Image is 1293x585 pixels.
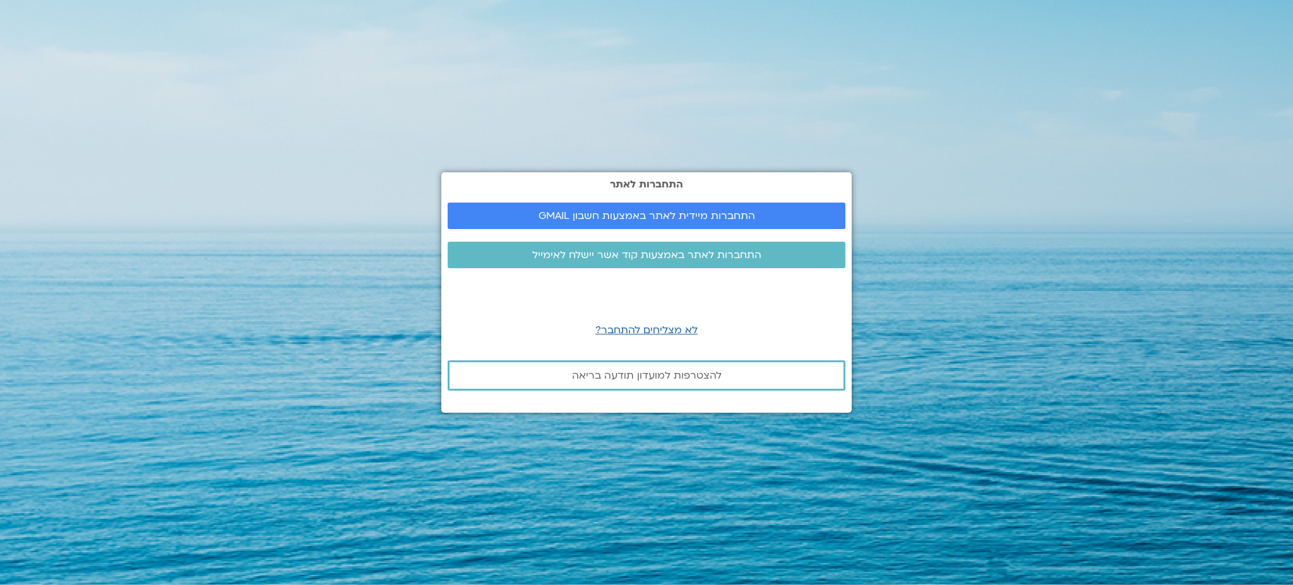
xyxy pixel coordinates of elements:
a: התחברות לאתר באמצעות קוד אשר יישלח לאימייל [448,242,845,268]
span: התחברות מיידית לאתר באמצעות חשבון GMAIL [539,210,755,222]
a: להצטרפות למועדון תודעה בריאה [448,360,845,391]
h2: התחברות לאתר [448,179,845,190]
span: להצטרפות למועדון תודעה בריאה [572,370,722,381]
span: התחברות לאתר באמצעות קוד אשר יישלח לאימייל [532,249,761,261]
a: לא מצליחים להתחבר? [595,323,698,337]
a: התחברות מיידית לאתר באמצעות חשבון GMAIL [448,203,845,229]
